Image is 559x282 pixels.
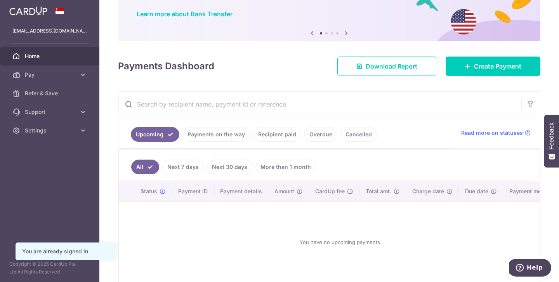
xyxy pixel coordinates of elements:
[128,208,553,276] div: You have no upcoming payments.
[340,127,377,142] a: Cancelled
[162,160,204,174] a: Next 7 days
[366,62,417,71] span: Download Report
[137,10,233,18] a: Learn more about Bank Transfer
[141,187,157,195] span: Status
[315,187,345,195] span: CardUp fee
[366,187,391,195] span: Total amt.
[304,127,337,142] a: Overdue
[207,160,252,174] a: Next 30 days
[9,6,47,15] img: CardUp
[461,129,531,137] a: Read more on statuses
[412,187,444,195] span: Charge date
[131,127,179,142] a: Upcoming
[544,115,559,167] button: Feedback - Show survey
[274,187,294,195] span: Amount
[131,160,159,174] a: All
[509,259,551,278] iframe: Opens a widget where you can find more information
[25,108,76,116] span: Support
[255,160,316,174] a: More than 1 month
[25,89,76,97] span: Refer & Save
[172,181,214,201] th: Payment ID
[25,71,76,79] span: Pay
[474,62,521,71] span: Create Payment
[214,181,268,201] th: Payment details
[118,59,214,73] h4: Payments Dashboard
[25,127,76,134] span: Settings
[465,187,488,195] span: Due date
[337,57,436,76] a: Download Report
[548,122,555,150] span: Feedback
[22,248,108,255] div: You are already signed in
[182,127,250,142] a: Payments on the way
[12,27,87,35] p: [EMAIL_ADDRESS][DOMAIN_NAME]
[25,52,76,60] span: Home
[253,127,301,142] a: Recipient paid
[118,92,521,117] input: Search by recipient name, payment id or reference
[446,57,540,76] a: Create Payment
[461,129,523,137] span: Read more on statuses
